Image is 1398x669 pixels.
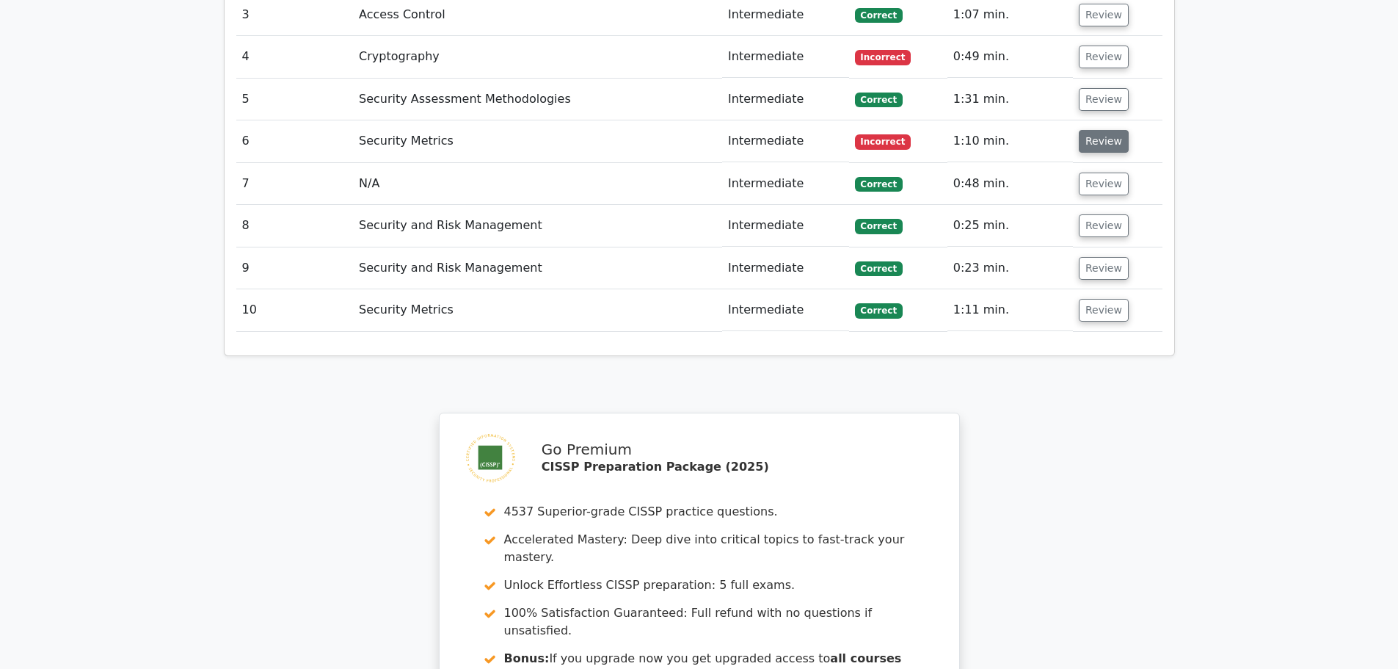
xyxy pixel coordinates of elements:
td: 7 [236,163,354,205]
td: 9 [236,247,354,289]
td: 1:10 min. [947,120,1073,162]
td: 1:31 min. [947,79,1073,120]
td: Intermediate [722,247,848,289]
td: Intermediate [722,205,848,247]
td: 0:23 min. [947,247,1073,289]
td: Security and Risk Management [353,247,722,289]
td: 4 [236,36,354,78]
span: Correct [855,261,903,276]
td: Intermediate [722,163,848,205]
td: Intermediate [722,120,848,162]
td: 10 [236,289,354,331]
button: Review [1079,4,1129,26]
td: 0:25 min. [947,205,1073,247]
button: Review [1079,46,1129,68]
button: Review [1079,299,1129,322]
td: 6 [236,120,354,162]
span: Correct [855,8,903,23]
td: N/A [353,163,722,205]
td: 0:49 min. [947,36,1073,78]
span: Incorrect [855,134,911,149]
td: Security Metrics [353,289,722,331]
button: Review [1079,130,1129,153]
td: Intermediate [722,36,848,78]
td: 8 [236,205,354,247]
button: Review [1079,173,1129,195]
td: 1:11 min. [947,289,1073,331]
td: Cryptography [353,36,722,78]
td: Intermediate [722,79,848,120]
td: Intermediate [722,289,848,331]
span: Incorrect [855,50,911,65]
td: Security Assessment Methodologies [353,79,722,120]
td: Security and Risk Management [353,205,722,247]
span: Correct [855,177,903,192]
button: Review [1079,88,1129,111]
button: Review [1079,257,1129,280]
button: Review [1079,214,1129,237]
span: Correct [855,303,903,318]
td: Security Metrics [353,120,722,162]
td: 5 [236,79,354,120]
span: Correct [855,219,903,234]
td: 0:48 min. [947,163,1073,205]
span: Correct [855,93,903,107]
